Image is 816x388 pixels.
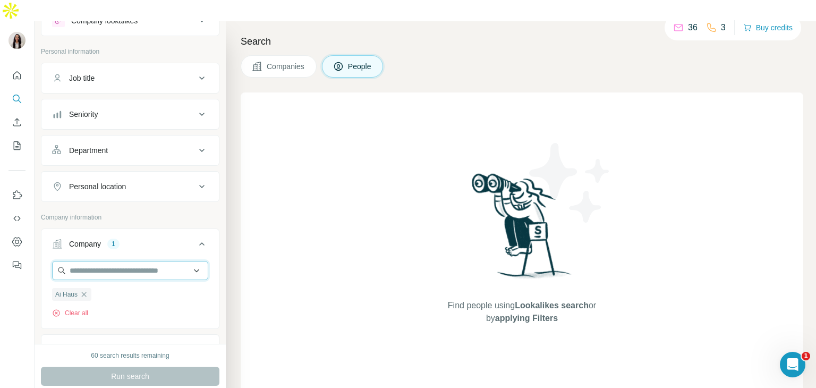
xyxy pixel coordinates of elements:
[41,213,219,222] p: Company information
[8,256,25,275] button: Feedback
[41,231,219,261] button: Company1
[41,337,219,362] button: Industry
[8,136,25,155] button: My lists
[41,47,219,56] p: Personal information
[69,181,126,192] div: Personal location
[802,352,810,360] span: 1
[743,20,793,35] button: Buy credits
[55,290,78,299] span: Ai Haus
[41,102,219,127] button: Seniority
[348,61,372,72] span: People
[91,351,169,360] div: 60 search results remaining
[780,352,805,377] iframe: Intercom live chat
[267,61,305,72] span: Companies
[8,32,25,49] img: Avatar
[107,239,120,249] div: 1
[8,89,25,108] button: Search
[69,239,101,249] div: Company
[8,113,25,132] button: Enrich CSV
[241,34,803,49] h4: Search
[437,299,607,325] span: Find people using or by
[495,314,558,323] span: applying Filters
[41,174,219,199] button: Personal location
[41,65,219,91] button: Job title
[8,66,25,85] button: Quick start
[69,109,98,120] div: Seniority
[688,21,698,34] p: 36
[8,185,25,205] button: Use Surfe on LinkedIn
[41,138,219,163] button: Department
[69,73,95,83] div: Job title
[467,171,577,289] img: Surfe Illustration - Woman searching with binoculars
[8,232,25,251] button: Dashboard
[721,21,726,34] p: 3
[8,209,25,228] button: Use Surfe API
[69,145,108,156] div: Department
[515,301,589,310] span: Lookalikes search
[522,135,618,231] img: Surfe Illustration - Stars
[52,308,88,318] button: Clear all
